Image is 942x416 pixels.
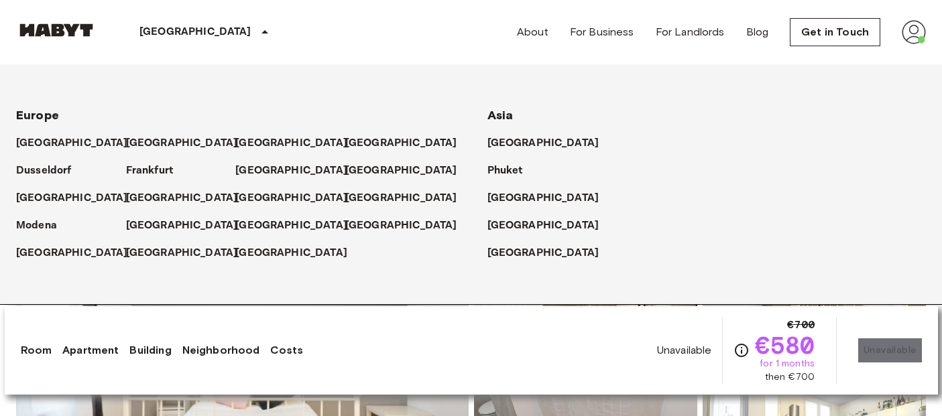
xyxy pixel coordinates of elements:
a: About [517,24,548,40]
a: Building [129,342,171,358]
p: [GEOGRAPHIC_DATA] [235,190,347,206]
a: [GEOGRAPHIC_DATA] [126,190,251,206]
a: [GEOGRAPHIC_DATA] [487,135,613,151]
p: [GEOGRAPHIC_DATA] [345,163,457,179]
p: Phuket [487,163,523,179]
a: [GEOGRAPHIC_DATA] [487,190,613,206]
a: [GEOGRAPHIC_DATA] [345,190,471,206]
a: [GEOGRAPHIC_DATA] [16,135,141,151]
a: [GEOGRAPHIC_DATA] [345,163,471,179]
p: [GEOGRAPHIC_DATA] [235,135,347,151]
a: [GEOGRAPHIC_DATA] [235,245,361,261]
a: Modena [16,218,70,234]
p: [GEOGRAPHIC_DATA] [487,135,599,151]
p: [GEOGRAPHIC_DATA] [235,245,347,261]
a: Costs [270,342,303,358]
p: [GEOGRAPHIC_DATA] [139,24,251,40]
a: [GEOGRAPHIC_DATA] [345,218,471,234]
a: Neighborhood [182,342,260,358]
span: for 1 months [760,357,815,370]
p: [GEOGRAPHIC_DATA] [16,190,128,206]
span: €580 [755,333,815,357]
p: [GEOGRAPHIC_DATA] [16,135,128,151]
p: [GEOGRAPHIC_DATA] [345,218,457,234]
a: For Business [570,24,634,40]
a: Blog [746,24,769,40]
a: Frankfurt [126,163,186,179]
a: [GEOGRAPHIC_DATA] [487,245,613,261]
img: Habyt [16,23,97,37]
p: [GEOGRAPHIC_DATA] [345,135,457,151]
a: [GEOGRAPHIC_DATA] [126,135,251,151]
a: [GEOGRAPHIC_DATA] [235,190,361,206]
a: Phuket [487,163,536,179]
a: [GEOGRAPHIC_DATA] [16,245,141,261]
p: [GEOGRAPHIC_DATA] [16,245,128,261]
p: [GEOGRAPHIC_DATA] [235,218,347,234]
span: Europe [16,108,59,123]
p: Modena [16,218,57,234]
span: then €700 [765,370,815,384]
p: [GEOGRAPHIC_DATA] [126,190,238,206]
span: Unavailable [657,343,712,358]
p: [GEOGRAPHIC_DATA] [487,218,599,234]
a: [GEOGRAPHIC_DATA] [235,135,361,151]
svg: Check cost overview for full price breakdown. Please note that discounts apply to new joiners onl... [733,342,750,358]
a: Room [21,342,52,358]
p: Frankfurt [126,163,173,179]
span: €700 [787,317,815,333]
span: Asia [487,108,514,123]
a: [GEOGRAPHIC_DATA] [487,218,613,234]
p: [GEOGRAPHIC_DATA] [126,245,238,261]
p: [GEOGRAPHIC_DATA] [487,245,599,261]
img: avatar [902,20,926,44]
a: Dusseldorf [16,163,85,179]
p: [GEOGRAPHIC_DATA] [126,218,238,234]
a: [GEOGRAPHIC_DATA] [126,245,251,261]
p: [GEOGRAPHIC_DATA] [345,190,457,206]
a: [GEOGRAPHIC_DATA] [16,190,141,206]
p: [GEOGRAPHIC_DATA] [235,163,347,179]
a: [GEOGRAPHIC_DATA] [345,135,471,151]
a: [GEOGRAPHIC_DATA] [235,218,361,234]
p: [GEOGRAPHIC_DATA] [487,190,599,206]
a: Apartment [62,342,119,358]
p: Dusseldorf [16,163,72,179]
a: For Landlords [656,24,725,40]
a: Get in Touch [790,18,880,46]
a: [GEOGRAPHIC_DATA] [126,218,251,234]
p: [GEOGRAPHIC_DATA] [126,135,238,151]
a: [GEOGRAPHIC_DATA] [235,163,361,179]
